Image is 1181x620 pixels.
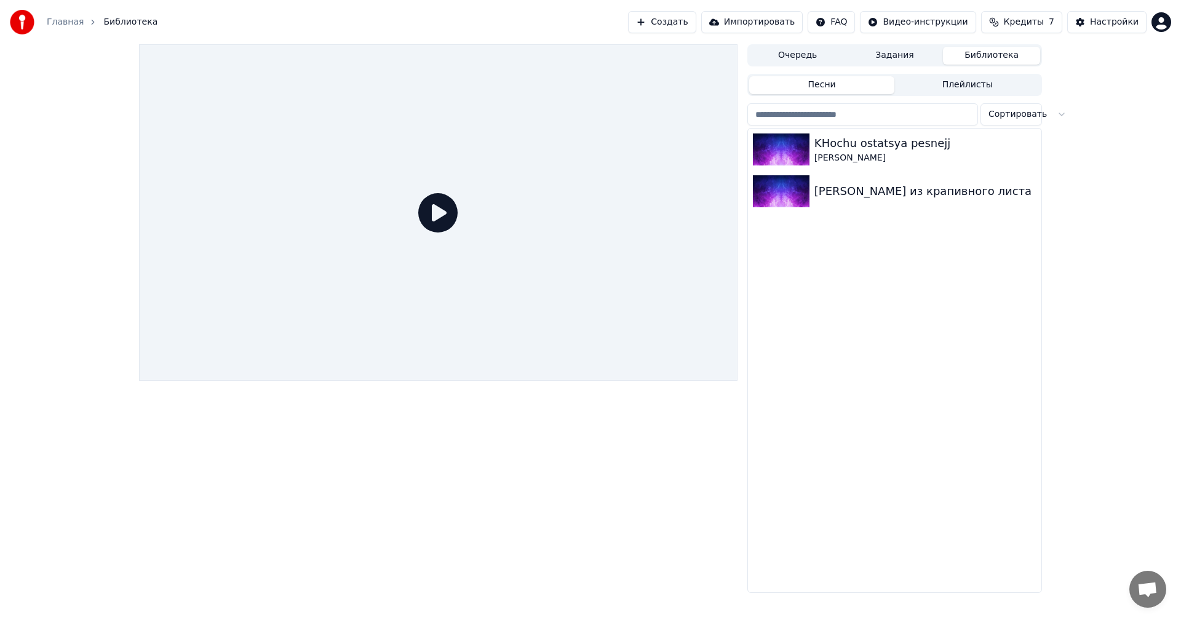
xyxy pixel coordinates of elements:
div: Открытый чат [1129,571,1166,608]
button: Импортировать [701,11,803,33]
div: KHochu ostatsya pesnejj [814,135,1036,152]
button: Настройки [1067,11,1147,33]
button: Очередь [749,47,846,65]
div: [PERSON_NAME] из крапивного листа [814,183,1036,200]
span: Кредиты [1004,16,1044,28]
span: Библиотека [103,16,157,28]
button: Задания [846,47,944,65]
button: FAQ [808,11,855,33]
span: 7 [1049,16,1054,28]
nav: breadcrumb [47,16,157,28]
img: youka [10,10,34,34]
button: Песни [749,76,895,94]
button: Библиотека [943,47,1040,65]
div: [PERSON_NAME] [814,152,1036,164]
button: Видео-инструкции [860,11,976,33]
button: Плейлисты [894,76,1040,94]
div: Настройки [1090,16,1139,28]
a: Главная [47,16,84,28]
button: Кредиты7 [981,11,1062,33]
span: Сортировать [988,108,1047,121]
button: Создать [628,11,696,33]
